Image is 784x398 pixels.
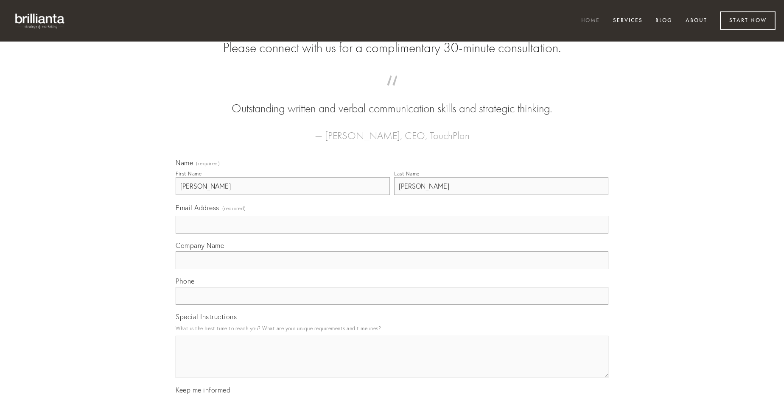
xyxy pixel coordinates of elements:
[189,84,595,117] blockquote: Outstanding written and verbal communication skills and strategic thinking.
[222,203,246,214] span: (required)
[196,161,220,166] span: (required)
[176,312,237,321] span: Special Instructions
[176,241,224,250] span: Company Name
[680,14,713,28] a: About
[176,277,195,285] span: Phone
[8,8,72,33] img: brillianta - research, strategy, marketing
[189,84,595,100] span: “
[576,14,605,28] a: Home
[176,40,608,56] h2: Please connect with us for a complimentary 30-minute consultation.
[176,159,193,167] span: Name
[189,117,595,144] figcaption: — [PERSON_NAME], CEO, TouchPlan
[176,323,608,334] p: What is the best time to reach you? What are your unique requirements and timelines?
[720,11,776,30] a: Start Now
[176,386,230,394] span: Keep me informed
[650,14,678,28] a: Blog
[176,203,219,212] span: Email Address
[176,170,202,177] div: First Name
[608,14,648,28] a: Services
[394,170,420,177] div: Last Name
